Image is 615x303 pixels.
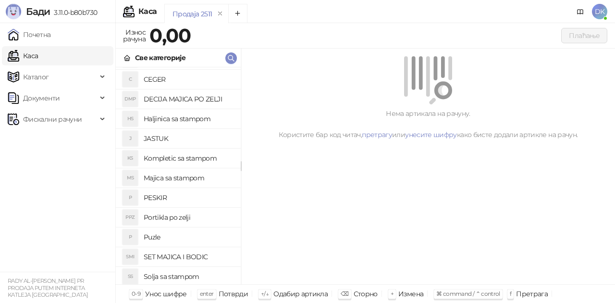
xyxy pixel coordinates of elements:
div: Каса [138,8,157,15]
a: претрагу [362,130,392,139]
h4: Kompletic sa stampom [144,151,233,166]
button: Add tab [228,4,247,23]
div: J [123,131,138,146]
span: enter [200,290,214,297]
span: 0-9 [132,290,140,297]
h4: DECIJA MAJICA PO ZELJI [144,91,233,107]
div: grid [116,67,241,284]
a: Каса [8,46,38,65]
div: Сторно [354,288,378,300]
span: Фискални рачуни [23,110,82,129]
a: Документација [573,4,588,19]
span: ↑/↓ [261,290,269,297]
span: f [510,290,511,297]
h4: JASTUK [144,131,233,146]
div: P [123,190,138,205]
img: Logo [6,4,21,19]
div: SMI [123,249,138,265]
h4: CEGER [144,72,233,87]
div: C [123,72,138,87]
div: MS [123,170,138,186]
div: Одабир артикла [273,288,328,300]
span: Документи [23,88,60,108]
span: Каталог [23,67,49,87]
div: Претрага [516,288,548,300]
button: remove [214,10,226,18]
h4: PESKIR [144,190,233,205]
div: Продаја 2511 [172,9,212,19]
h4: Haljinica sa stampom [144,111,233,126]
div: Измена [398,288,423,300]
span: Бади [26,6,50,17]
div: PPZ [123,210,138,225]
h4: SET MAJICA I BODIC [144,249,233,265]
h4: Majica sa stampom [144,170,233,186]
div: Унос шифре [145,288,187,300]
div: DMP [123,91,138,107]
div: SS [123,269,138,284]
div: P [123,229,138,245]
small: RADY AL-[PERSON_NAME] PR PRODAJA PUTEM INTERNETA KATLEJA [GEOGRAPHIC_DATA] [8,278,88,298]
a: Почетна [8,25,51,44]
span: 3.11.0-b80b730 [50,8,97,17]
div: Износ рачуна [121,26,148,45]
div: KS [123,151,138,166]
span: ⌫ [341,290,348,297]
div: Нема артикала на рачуну. Користите бар код читач, или како бисте додали артикле на рачун. [253,108,603,140]
a: унесите шифру [405,130,457,139]
h4: Portikla po zelji [144,210,233,225]
h4: Solja sa stampom [144,269,233,284]
span: ⌘ command / ⌃ control [436,290,500,297]
h4: Puzle [144,229,233,245]
div: HS [123,111,138,126]
span: DK [592,4,607,19]
strong: 0,00 [149,24,191,47]
div: Све категорије [135,52,185,63]
button: Плаћање [561,28,607,43]
div: Потврди [219,288,248,300]
span: + [391,290,394,297]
